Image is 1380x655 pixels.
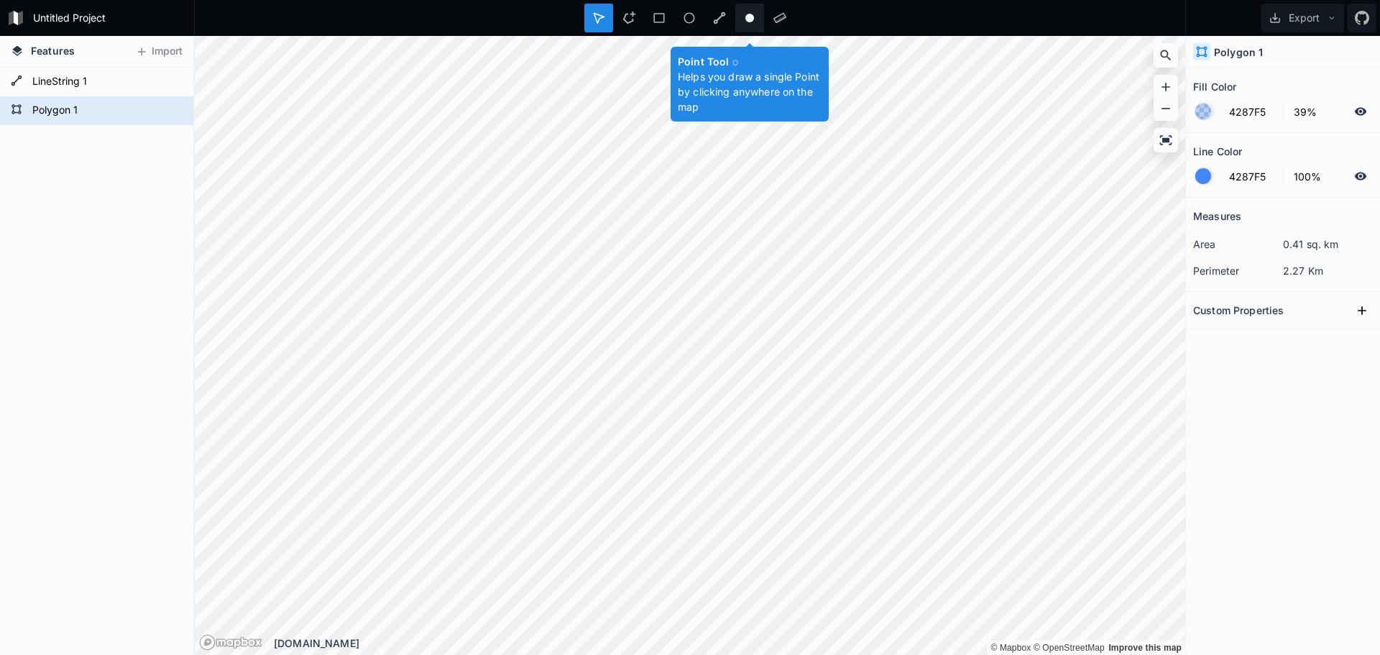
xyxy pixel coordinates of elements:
a: OpenStreetMap [1034,643,1105,653]
h2: Fill Color [1193,75,1236,98]
a: Map feedback [1108,643,1182,653]
button: Export [1261,4,1344,32]
span: Features [31,43,75,58]
a: Mapbox logo [199,634,262,651]
a: Mapbox [990,643,1031,653]
dd: 2.27 Km [1283,263,1373,278]
dd: 0.41 sq. km [1283,237,1373,252]
h2: Measures [1193,205,1241,227]
p: Helps you draw a single Point by clicking anywhere on the map [678,69,822,114]
h4: Polygon 1 [1214,45,1263,60]
span: o [732,55,738,68]
h2: Line Color [1193,140,1242,162]
dt: area [1193,237,1283,252]
dt: perimeter [1193,263,1283,278]
h2: Custom Properties [1193,299,1284,321]
button: Import [128,40,190,63]
h4: Point Tool [678,54,822,69]
div: [DOMAIN_NAME] [274,636,1185,651]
